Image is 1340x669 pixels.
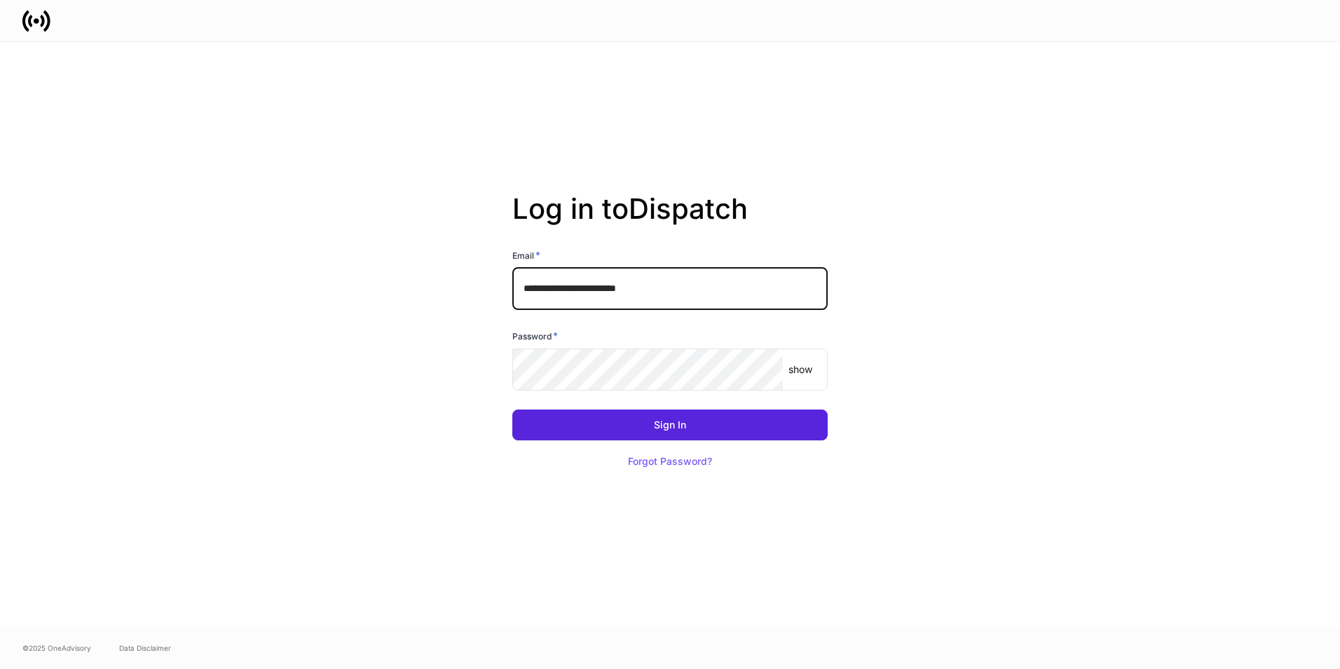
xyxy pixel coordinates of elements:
h2: Log in to Dispatch [512,192,828,248]
button: Forgot Password? [610,446,730,477]
p: show [788,363,812,377]
h6: Email [512,248,540,262]
a: Data Disclaimer [119,642,171,654]
button: Sign In [512,410,828,440]
span: © 2025 OneAdvisory [22,642,91,654]
div: Forgot Password? [628,457,712,466]
div: Sign In [654,420,686,430]
h6: Password [512,329,558,343]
